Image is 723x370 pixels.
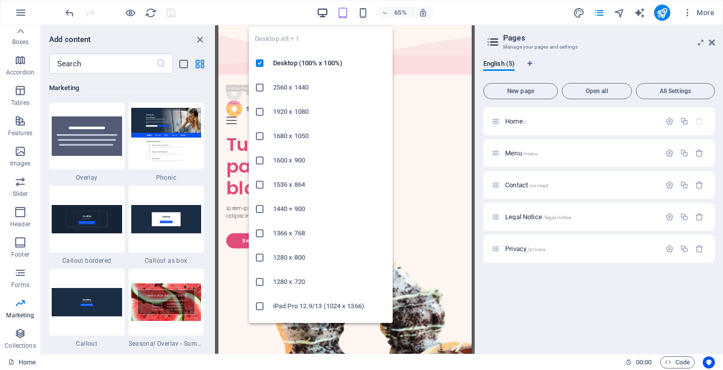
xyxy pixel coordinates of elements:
[614,7,626,19] button: navigator
[6,311,34,319] p: Marketing
[660,356,695,368] button: Code
[502,150,660,156] div: Menu/menu
[703,356,715,368] button: Usercentrics
[49,257,125,265] span: Callout bordered
[273,203,387,215] h6: 1440 × 900
[682,8,714,18] span: More
[695,213,704,221] div: Remove
[11,99,29,107] p: Tables
[503,43,695,52] h3: Manage your pages and settings
[377,7,413,19] button: 65%
[634,7,645,19] i: AI Writer
[695,244,704,253] div: Remove
[194,33,206,46] button: close panel
[527,246,546,252] span: /privacy
[49,340,125,348] span: Callout
[665,213,674,221] div: Settings
[129,269,204,348] div: Seasonal Overlay - Summer
[12,38,29,46] p: Boxes
[49,269,125,348] div: Callout
[573,7,585,19] i: Design (Ctrl+Alt+Y)
[665,244,674,253] div: Settings
[523,151,539,156] span: /menu
[131,205,202,233] img: callout-box_v2.png
[680,117,689,126] div: Duplicate
[695,181,704,189] div: Remove
[665,149,674,157] div: Settings
[273,81,387,94] h6: 2560 x 1440
[502,245,660,252] div: Privacy/privacy
[13,190,28,198] p: Slider
[529,183,548,188] span: /contact
[695,117,704,126] div: The startpage cannot be deleted
[5,342,35,350] p: Collections
[634,7,646,19] button: text_generator
[502,182,660,188] div: Contact/contact
[145,7,157,19] i: Reload page
[680,181,689,189] div: Duplicate
[49,33,91,46] h6: Add content
[505,245,546,253] span: Click to open page
[614,7,625,19] i: Navigator
[49,82,204,94] h6: Marketing
[665,181,674,189] div: Settings
[10,159,31,168] p: Images
[177,58,189,70] button: list-view
[488,88,553,94] span: New page
[49,186,125,265] div: Callout bordered
[502,214,660,220] div: Legal Notice/legal-notice
[273,276,387,288] h6: 1280 x 720
[273,130,387,142] h6: 1680 x 1050
[63,7,75,19] button: undo
[695,149,704,157] div: Remove
[593,7,605,19] i: Pages (Ctrl+Alt+S)
[273,106,387,118] h6: 1920 x 1080
[52,288,122,316] img: callout.png
[8,129,32,137] p: Features
[678,5,718,21] button: More
[52,205,122,233] img: callout-border.png
[131,283,202,321] img: Screenshot_2019-10-25SitejetTemplate-BlankRedesign-Berlin3.png
[665,356,690,368] span: Code
[129,174,204,182] span: Phonic
[418,8,428,17] i: On resize automatically adjust zoom level to fit chosen device.
[129,257,204,265] span: Callout as box
[273,57,387,69] h6: Desktop (100% x 100%)
[503,33,715,43] h2: Pages
[273,227,387,239] h6: 1366 x 768
[505,149,538,157] span: Click to open page
[483,60,715,79] div: Language Tabs
[636,83,715,99] button: All Settings
[680,244,689,253] div: Duplicate
[562,83,632,99] button: Open all
[144,7,157,19] button: reload
[654,5,670,21] button: publish
[566,88,627,94] span: Open all
[665,117,674,126] div: Settings
[502,118,660,125] div: Home/
[573,7,585,19] button: design
[656,7,668,19] i: Publish
[273,179,387,191] h6: 1536 x 864
[194,58,206,70] button: grid-view
[6,68,34,76] p: Accordion
[49,174,125,182] span: Overlay
[593,7,605,19] button: pages
[483,83,558,99] button: New page
[505,181,548,189] span: Click to open page
[543,215,572,220] span: /legal-notice
[392,7,408,19] h6: 65%
[636,356,652,368] span: 00 00
[273,300,387,312] h6: iPad Pro 12.9/13 (1024 x 1366)
[11,281,29,289] p: Forms
[273,252,387,264] h6: 1280 x 800
[483,58,515,72] span: English (5)
[131,108,202,164] img: Screenshot_2019-06-19SitejetTemplate-BlankRedesign-Berlin7.png
[505,117,526,125] span: Click to open page
[680,149,689,157] div: Duplicate
[11,251,29,259] p: Footer
[49,54,156,74] input: Search
[49,103,125,182] div: Overlay
[640,88,710,94] span: All Settings
[8,356,36,368] a: Click to cancel selection. Double-click to open Pages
